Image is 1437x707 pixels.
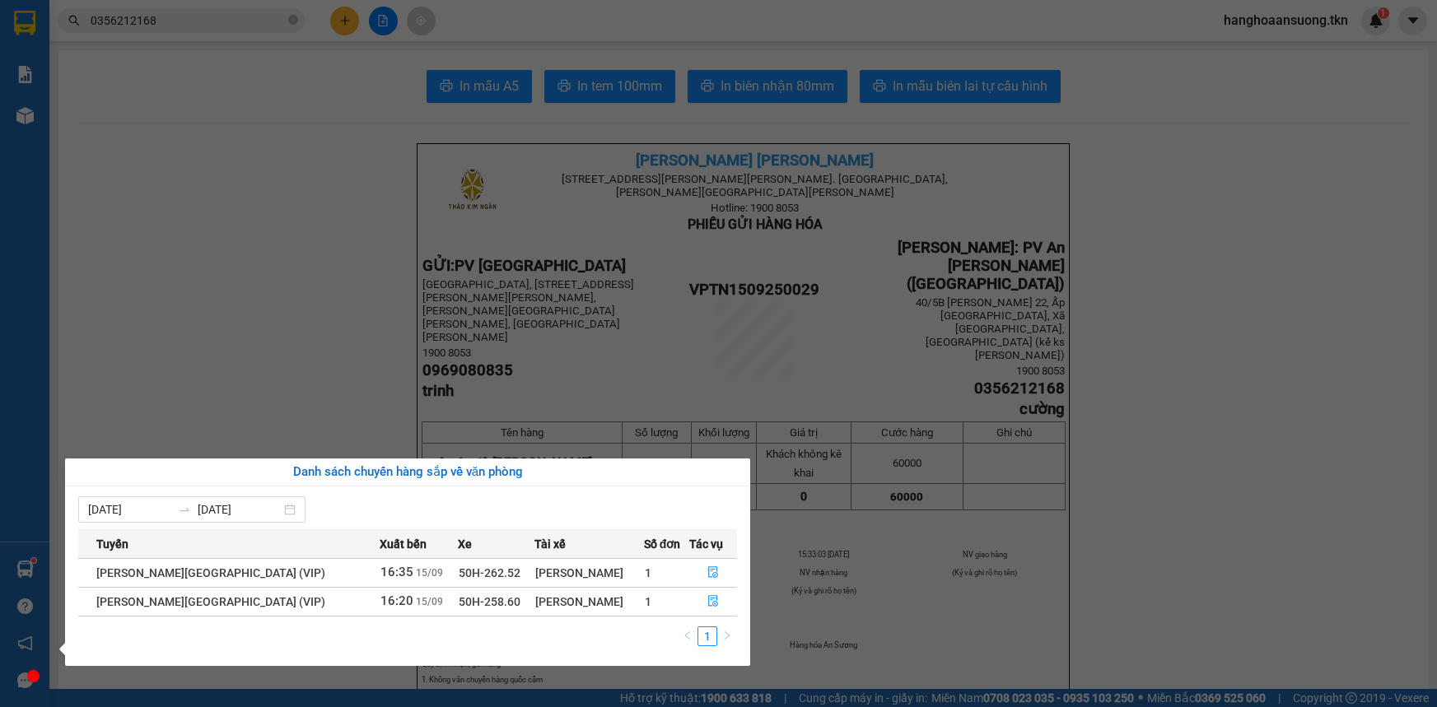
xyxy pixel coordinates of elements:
span: 50H-262.52 [459,566,520,579]
span: 50H-258.60 [459,595,520,608]
span: 1 [645,595,651,608]
span: Tuyến [96,535,128,553]
span: file-done [707,595,719,608]
input: Đến ngày [198,500,281,519]
a: 1 [698,627,716,645]
button: file-done [690,588,736,615]
span: Số đơn [644,535,681,553]
span: 15/09 [416,596,443,607]
span: Tài xế [534,535,566,553]
button: left [678,626,698,646]
li: 1 [698,626,717,646]
span: 1 [645,566,651,579]
div: [PERSON_NAME] [535,593,642,611]
span: Xuất bến [380,535,427,553]
span: 16:20 [380,593,413,608]
span: to [178,503,191,516]
span: left [683,630,693,640]
span: [PERSON_NAME][GEOGRAPHIC_DATA] (VIP) [96,595,325,608]
button: right [717,626,737,646]
span: 16:35 [380,565,413,579]
button: file-done [690,560,736,586]
input: Từ ngày [88,500,171,519]
span: file-done [707,566,719,579]
li: Next Page [717,626,737,646]
li: Previous Page [678,626,698,646]
span: Xe [458,535,472,553]
div: Danh sách chuyến hàng sắp về văn phòng [78,463,737,482]
span: 15/09 [416,567,443,579]
span: swap-right [178,503,191,516]
span: Tác vụ [689,535,723,553]
span: [PERSON_NAME][GEOGRAPHIC_DATA] (VIP) [96,566,325,579]
span: right [722,630,732,640]
div: [PERSON_NAME] [535,564,642,582]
